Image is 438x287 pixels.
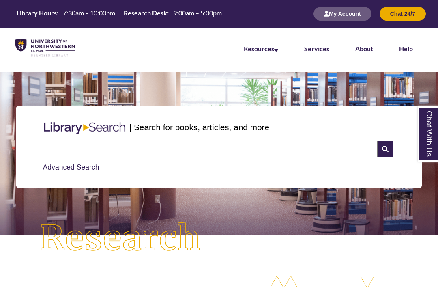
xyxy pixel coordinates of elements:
[13,9,225,19] a: Hours Today
[313,7,371,21] button: My Account
[380,10,426,17] a: Chat 24/7
[399,45,413,52] a: Help
[378,141,393,157] i: Search
[13,9,60,17] th: Library Hours:
[43,163,99,171] a: Advanced Search
[313,10,371,17] a: My Account
[120,9,170,17] th: Research Desk:
[380,7,426,21] button: Chat 24/7
[355,45,373,52] a: About
[173,9,222,17] span: 9:00am – 5:00pm
[129,121,269,134] p: | Search for books, articles, and more
[15,39,75,57] img: UNWSP Library Logo
[40,119,129,138] img: Libary Search
[22,204,219,273] img: Research
[304,45,329,52] a: Services
[244,45,278,52] a: Resources
[63,9,115,17] span: 7:30am – 10:00pm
